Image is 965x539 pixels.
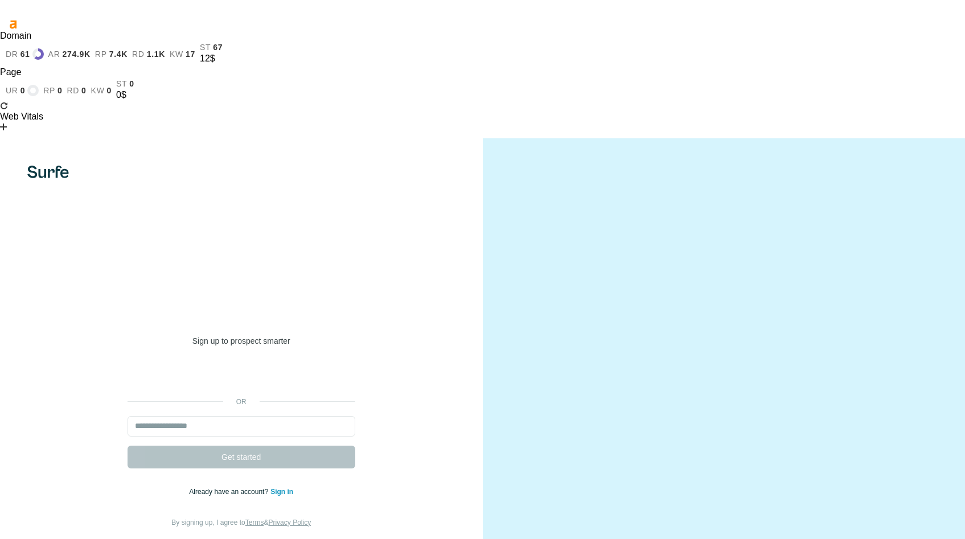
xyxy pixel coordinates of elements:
span: dr [6,50,18,59]
a: rp7.4K [95,50,128,59]
span: By signing up, I agree to & [171,519,311,526]
a: rp0 [43,86,62,95]
span: Already have an account? [189,488,270,496]
span: rp [43,86,55,95]
h1: Welcome to [GEOGRAPHIC_DATA] [128,287,355,333]
span: 0 [107,86,112,95]
a: ur0 [6,85,39,96]
span: rd [67,86,79,95]
a: ar274.9K [48,50,91,59]
span: st [116,79,127,88]
a: kw17 [170,50,195,59]
span: st [200,43,211,52]
a: Privacy Policy [268,519,311,526]
span: ur [6,86,18,95]
p: or [223,397,260,407]
div: 12$ [200,52,223,65]
span: rp [95,50,107,59]
span: rd [132,50,145,59]
a: st67 [200,43,223,52]
span: 61 [20,50,30,59]
a: Sign in [270,488,293,496]
iframe: Sign in with Google Button [122,364,361,389]
a: kw0 [91,86,112,95]
a: Terms [245,519,264,526]
span: 0 [58,86,63,95]
span: 274.9K [62,50,90,59]
img: Surfe's logo [27,166,69,178]
a: rd1.1K [132,50,165,59]
span: 0 [81,86,87,95]
div: 0$ [116,88,134,102]
span: 7.4K [109,50,128,59]
span: 67 [213,43,223,52]
a: st0 [116,79,134,88]
span: 0 [129,79,134,88]
a: rd0 [67,86,86,95]
span: 1.1K [147,50,165,59]
span: 17 [186,50,195,59]
a: dr61 [6,48,44,60]
span: ar [48,50,60,59]
span: kw [170,50,183,59]
span: kw [91,86,105,95]
span: 0 [20,86,26,95]
p: Sign up to prospect smarter [128,335,355,347]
